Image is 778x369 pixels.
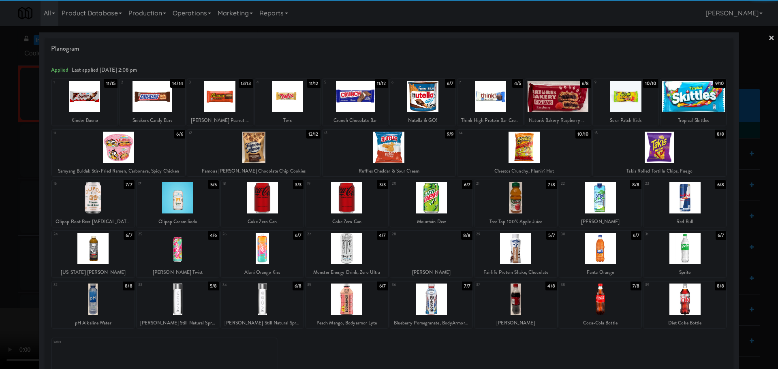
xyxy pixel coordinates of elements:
div: 206/7Mountain Dew [390,180,473,227]
div: 236/8Red Bull [643,180,726,227]
div: Think High Protein Bar Creamy Brownie Crunch [457,115,523,126]
div: Olipop Cream Soda [137,217,219,227]
div: 13/13 [239,79,253,88]
div: Coke Zero Can [306,217,388,227]
div: 7/7 [462,282,472,290]
div: 6/7 [716,231,726,240]
div: Fanta Orange [560,267,641,277]
div: 36 [392,282,432,288]
div: Kinder Bueno [52,115,118,126]
div: 316/7Sprite [643,231,726,277]
div: 8/8 [630,180,641,189]
div: Snickers Candy Bars [121,115,184,126]
div: 175/5Olipop Cream Soda [137,180,219,227]
div: Mountain Dew [391,217,472,227]
div: 3/3 [377,180,388,189]
div: 10/10 [643,79,659,88]
div: 15 [594,130,659,137]
div: Famous [PERSON_NAME] Chocolate Chip Cookies [188,166,319,176]
div: 8/8 [715,282,726,290]
div: 8/8 [123,282,134,290]
div: 7/8 [546,180,557,189]
div: 6/8 [715,180,726,189]
div: 37 [476,282,516,288]
div: Olipop Root Beer [MEDICAL_DATA] Soda [53,217,133,227]
img: Micromart [18,6,32,20]
div: 4/8 [545,282,557,290]
div: 910/10Sour Patch Kids [593,79,658,126]
div: pH Alkaline Water [52,318,135,328]
div: 39 [645,282,685,288]
div: 4/6 [208,231,219,240]
div: Tree Top 100% Apple Juice [476,217,556,227]
div: 1212/12Famous [PERSON_NAME] Chocolate Chip Cookies [187,130,321,176]
div: 4/5 [512,79,523,88]
div: [US_STATE] [PERSON_NAME] [52,267,135,277]
div: 6/7 [377,282,388,290]
div: 33 [138,282,178,288]
div: 288/8[PERSON_NAME] [390,231,473,277]
div: 8/8 [715,130,726,139]
div: 6/7 [631,231,641,240]
div: 74/5Think High Protein Bar Creamy Brownie Crunch [457,79,523,126]
div: [PERSON_NAME] Peanut Butter Cups [187,115,253,126]
span: Planogram [51,43,727,55]
div: 313/13[PERSON_NAME] Peanut Butter Cups [187,79,253,126]
div: 6/6 [174,130,185,139]
div: Alani Orange Kiss [222,267,302,277]
div: 24 [53,231,93,238]
div: Nature's Bakery Raspberry Fig Bar [525,115,591,126]
div: 193/3Coke Zero Can [306,180,388,227]
div: 167/7Olipop Root Beer [MEDICAL_DATA] Soda [52,180,135,227]
div: 13 [324,130,389,137]
div: 5/8 [208,282,219,290]
div: 9/9 [445,130,455,139]
div: 29 [476,231,516,238]
div: Olipop Cream Soda [138,217,218,227]
div: 66/7Nutella & GO! [390,79,455,126]
div: pH Alkaline Water [53,318,133,328]
span: Applied [51,66,68,74]
div: 11/12 [307,79,321,88]
div: 139/9Ruffles Cheddar & Sour Cream [323,130,456,176]
div: 9/10 [713,79,726,88]
div: 246/7[US_STATE] [PERSON_NAME] [52,231,135,277]
div: Nutella & GO! [390,115,455,126]
div: 6/7 [293,231,304,240]
div: 374/8[PERSON_NAME] [474,282,557,328]
div: Samyang Buldak Stir-Fried Ramen, Carbonara, Spicy Chicken [52,166,185,176]
div: 335/8[PERSON_NAME] Still Natural Spring Water [137,282,219,328]
div: 21 [476,180,516,187]
div: Nutella & GO! [391,115,454,126]
div: 217/8Tree Top 100% Apple Juice [474,180,557,227]
div: 23 [645,180,685,187]
div: Twix [256,115,319,126]
div: [PERSON_NAME] [390,267,473,277]
div: [PERSON_NAME] [560,217,641,227]
div: 9 [594,79,626,86]
div: Crunch Chocolate Bar [323,115,388,126]
div: Cheetos Crunchy, Flamin' Hot [457,166,591,176]
div: 4/7 [377,231,388,240]
div: Fairlife Protein Shake, Chocolate [474,267,557,277]
div: Blueberry Pomegranate, BodyArmor LYTE [391,318,472,328]
div: [PERSON_NAME] Twist [138,267,218,277]
div: 31 [645,231,685,238]
div: 6/7 [462,180,472,189]
div: 38 [561,282,601,288]
div: 3 [189,79,220,86]
div: Peach Mango, Bodyarmor Lyte [307,318,387,328]
div: 2 [121,79,152,86]
div: Diet Coke Bottle [643,318,726,328]
div: Coca-Cola Bottle [559,318,642,328]
div: [PERSON_NAME] [476,318,556,328]
div: [PERSON_NAME] Still Natural Spring Water [221,318,304,328]
div: 22 [561,180,601,187]
div: Think High Protein Bar Creamy Brownie Crunch [459,115,522,126]
div: Sprite [643,267,726,277]
div: 7/7 [124,180,134,189]
div: 116/6Samyang Buldak Stir-Fried Ramen, Carbonara, Spicy Chicken [52,130,185,176]
div: 346/8[PERSON_NAME] Still Natural Spring Water [221,282,304,328]
div: Kinder Bueno [53,115,116,126]
div: Nature's Bakery Raspberry Fig Bar [526,115,590,126]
